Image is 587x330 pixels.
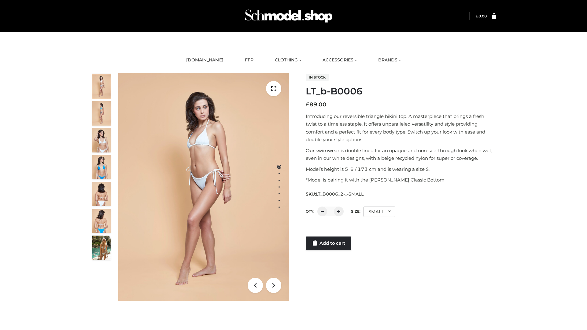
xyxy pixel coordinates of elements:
[92,209,111,233] img: ArielClassicBikiniTop_CloudNine_AzureSky_OW114ECO_8-scaled.jpg
[374,53,405,67] a: BRANDS
[306,101,327,108] bdi: 89.00
[306,101,309,108] span: £
[118,73,289,301] img: ArielClassicBikiniTop_CloudNine_AzureSky_OW114ECO_1
[243,4,334,28] img: Schmodel Admin 964
[240,53,258,67] a: FFP
[306,74,329,81] span: In stock
[364,207,395,217] div: SMALL
[92,101,111,126] img: ArielClassicBikiniTop_CloudNine_AzureSky_OW114ECO_2-scaled.jpg
[306,147,496,162] p: Our swimwear is double lined for an opaque and non-see-through look when wet, even in our white d...
[92,236,111,260] img: Arieltop_CloudNine_AzureSky2.jpg
[92,128,111,152] img: ArielClassicBikiniTop_CloudNine_AzureSky_OW114ECO_3-scaled.jpg
[318,53,361,67] a: ACCESSORIES
[306,209,314,214] label: QTY:
[476,14,478,18] span: £
[306,237,351,250] a: Add to cart
[476,14,487,18] a: £0.00
[270,53,306,67] a: CLOTHING
[92,155,111,179] img: ArielClassicBikiniTop_CloudNine_AzureSky_OW114ECO_4-scaled.jpg
[476,14,487,18] bdi: 0.00
[306,86,496,97] h1: LT_b-B0006
[316,191,364,197] span: LT_B0006_2-_-SMALL
[306,176,496,184] p: *Model is pairing it with the [PERSON_NAME] Classic Bottom
[92,74,111,99] img: ArielClassicBikiniTop_CloudNine_AzureSky_OW114ECO_1-scaled.jpg
[306,112,496,144] p: Introducing our reversible triangle bikini top. A masterpiece that brings a fresh twist to a time...
[92,182,111,206] img: ArielClassicBikiniTop_CloudNine_AzureSky_OW114ECO_7-scaled.jpg
[351,209,360,214] label: Size:
[306,165,496,173] p: Model’s height is 5 ‘8 / 173 cm and is wearing a size S.
[306,190,364,198] span: SKU:
[182,53,228,67] a: [DOMAIN_NAME]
